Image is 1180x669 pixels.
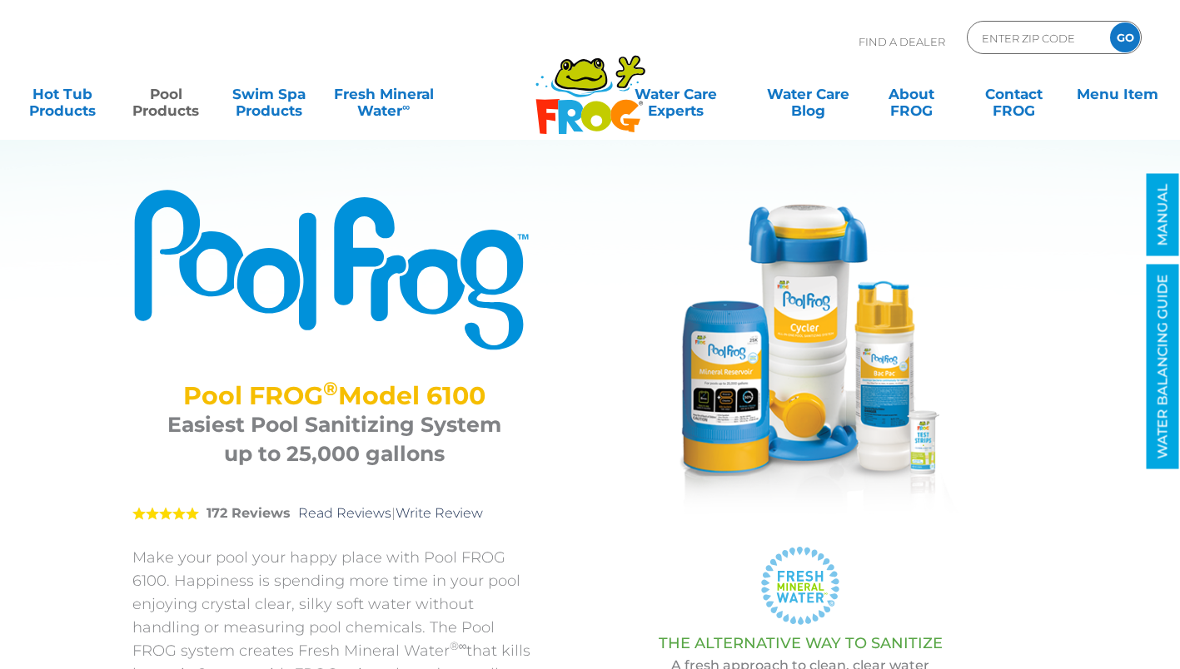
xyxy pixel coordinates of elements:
a: Swim SpaProducts [223,77,315,111]
h2: Pool FROG Model 6100 [153,381,515,410]
a: Fresh MineralWater∞ [326,77,441,111]
a: ContactFROG [968,77,1060,111]
a: Menu Item [1072,77,1163,111]
h3: THE ALTERNATIVE WAY TO SANITIZE [578,635,1023,652]
a: Water CareBlog [762,77,854,111]
img: Frog Products Logo [526,33,655,135]
a: AboutFROG [865,77,957,111]
input: GO [1110,22,1140,52]
h3: Easiest Pool Sanitizing System up to 25,000 gallons [153,410,515,468]
a: WATER BALANCING GUIDE [1147,265,1179,469]
sup: ∞ [402,101,410,113]
div: | [132,481,536,546]
sup: ® [323,377,338,400]
a: MANUAL [1147,174,1179,256]
a: PoolProducts [120,77,212,111]
a: Hot TubProducts [17,77,108,111]
a: Read Reviews [298,505,391,521]
a: Write Review [396,505,483,521]
span: 5 [132,507,199,520]
p: Find A Dealer [859,21,945,62]
img: Product Logo [132,187,536,352]
a: Water CareExperts [601,77,750,111]
sup: ®∞ [450,639,467,652]
strong: 172 Reviews [207,505,291,521]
